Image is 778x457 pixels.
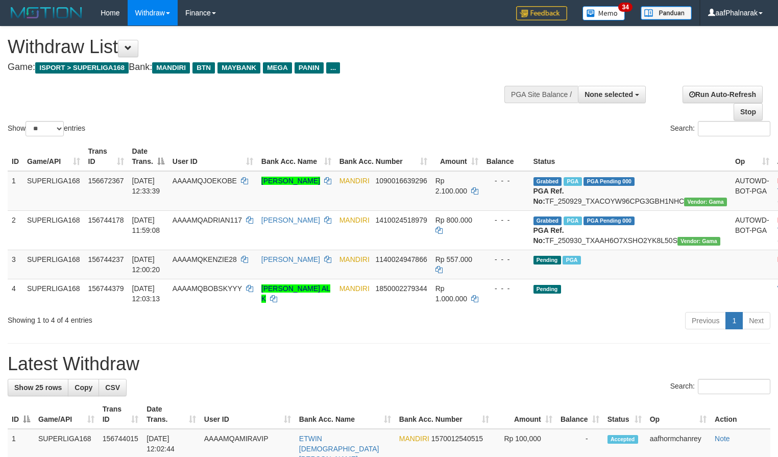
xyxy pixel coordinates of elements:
[556,400,603,429] th: Balance: activate to sort column ascending
[487,176,525,186] div: - - -
[711,400,770,429] th: Action
[132,255,160,274] span: [DATE] 12:00:20
[584,177,635,186] span: PGA Pending
[8,400,34,429] th: ID: activate to sort column descending
[603,400,646,429] th: Status: activate to sort column ascending
[84,142,128,171] th: Trans ID: activate to sort column ascending
[431,435,483,443] span: Copy 1570012540515 to clipboard
[200,400,295,429] th: User ID: activate to sort column ascending
[339,177,370,185] span: MANDIRI
[99,379,127,396] a: CSV
[261,284,330,303] a: [PERSON_NAME] AL K
[23,250,84,279] td: SUPERLIGA168
[173,177,237,185] span: AAAAMQJOEKOBE
[132,177,160,195] span: [DATE] 12:33:39
[715,435,730,443] a: Note
[582,6,625,20] img: Button%20Memo.svg
[339,284,370,293] span: MANDIRI
[23,210,84,250] td: SUPERLIGA168
[533,177,562,186] span: Grabbed
[731,210,773,250] td: AUTOWD-BOT-PGA
[8,5,85,20] img: MOTION_logo.png
[533,256,561,264] span: Pending
[533,226,564,245] b: PGA Ref. No:
[529,210,731,250] td: TF_250930_TXAAH6O7XSHO2YK8L50S
[263,62,292,74] span: MEGA
[435,177,467,195] span: Rp 2.100.000
[564,177,581,186] span: Marked by aafsengchandara
[578,86,646,103] button: None selected
[435,284,467,303] span: Rp 1.000.000
[493,400,556,429] th: Amount: activate to sort column ascending
[734,103,763,121] a: Stop
[261,177,320,185] a: [PERSON_NAME]
[8,171,23,211] td: 1
[563,256,580,264] span: Marked by aafsengchandara
[339,255,370,263] span: MANDIRI
[641,6,692,20] img: panduan.png
[168,142,257,171] th: User ID: activate to sort column ascending
[585,90,633,99] span: None selected
[435,255,472,263] span: Rp 557.000
[618,3,632,12] span: 34
[376,255,427,263] span: Copy 1140024947866 to clipboard
[731,142,773,171] th: Op: activate to sort column ascending
[685,312,726,329] a: Previous
[295,400,395,429] th: Bank Acc. Name: activate to sort column ascending
[684,198,727,206] span: Vendor URL: https://trx31.1velocity.biz
[504,86,578,103] div: PGA Site Balance /
[698,379,770,394] input: Search:
[132,216,160,234] span: [DATE] 11:59:08
[670,121,770,136] label: Search:
[742,312,770,329] a: Next
[339,216,370,224] span: MANDIRI
[88,284,124,293] span: 156744379
[529,171,731,211] td: TF_250929_TXACOYW96CPG3GBH1NHC
[128,142,168,171] th: Date Trans.: activate to sort column descending
[8,379,68,396] a: Show 25 rows
[132,284,160,303] span: [DATE] 12:03:13
[8,354,770,374] h1: Latest Withdraw
[564,217,581,225] span: Marked by aafsengchandara
[487,254,525,264] div: - - -
[487,283,525,294] div: - - -
[529,142,731,171] th: Status
[105,383,120,392] span: CSV
[88,255,124,263] span: 156744237
[376,216,427,224] span: Copy 1410024518979 to clipboard
[295,62,324,74] span: PANIN
[646,400,711,429] th: Op: activate to sort column ascending
[683,86,763,103] a: Run Auto-Refresh
[88,216,124,224] span: 156744178
[487,215,525,225] div: - - -
[35,62,129,74] span: ISPORT > SUPERLIGA168
[261,255,320,263] a: [PERSON_NAME]
[26,121,64,136] select: Showentries
[8,37,508,57] h1: Withdraw List
[75,383,92,392] span: Copy
[725,312,743,329] a: 1
[607,435,638,444] span: Accepted
[677,237,720,246] span: Vendor URL: https://trx31.1velocity.biz
[8,142,23,171] th: ID
[257,142,335,171] th: Bank Acc. Name: activate to sort column ascending
[670,379,770,394] label: Search:
[14,383,62,392] span: Show 25 rows
[326,62,340,74] span: ...
[173,216,242,224] span: AAAAMQADRIAN117
[23,142,84,171] th: Game/API: activate to sort column ascending
[399,435,429,443] span: MANDIRI
[68,379,99,396] a: Copy
[8,210,23,250] td: 2
[533,187,564,205] b: PGA Ref. No:
[173,284,242,293] span: AAAAMQBOBSKYYY
[23,171,84,211] td: SUPERLIGA168
[217,62,260,74] span: MAYBANK
[698,121,770,136] input: Search:
[88,177,124,185] span: 156672367
[376,177,427,185] span: Copy 1090016639296 to clipboard
[731,171,773,211] td: AUTOWD-BOT-PGA
[395,400,493,429] th: Bank Acc. Number: activate to sort column ascending
[8,250,23,279] td: 3
[376,284,427,293] span: Copy 1850002279344 to clipboard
